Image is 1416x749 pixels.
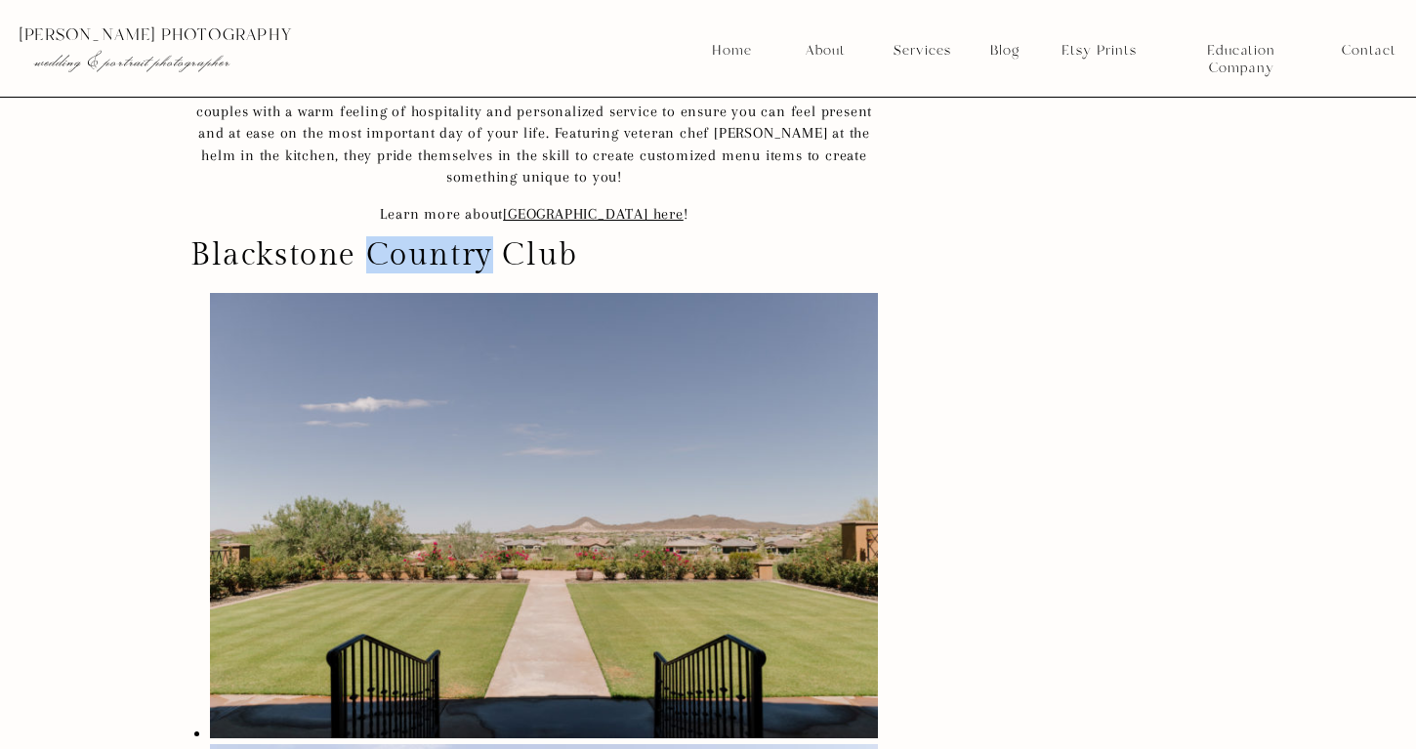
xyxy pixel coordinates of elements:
img: Blackstone Country Club wedding ceremony, one of the top Arizona wedding venues. [210,293,878,738]
a: Home [711,42,753,60]
p: wedding & portrait photographer [34,52,362,71]
a: Etsy Prints [1054,42,1144,60]
a: Blog [983,42,1026,60]
a: About [800,42,850,60]
a: [GEOGRAPHIC_DATA] here [503,205,684,223]
a: Contact [1342,42,1395,60]
h2: Blackstone Country Club [190,241,878,270]
a: Education Company [1174,42,1309,60]
p: [PERSON_NAME] photography [19,26,402,44]
p: Learn more about ! [190,203,878,225]
a: Services [886,42,958,60]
